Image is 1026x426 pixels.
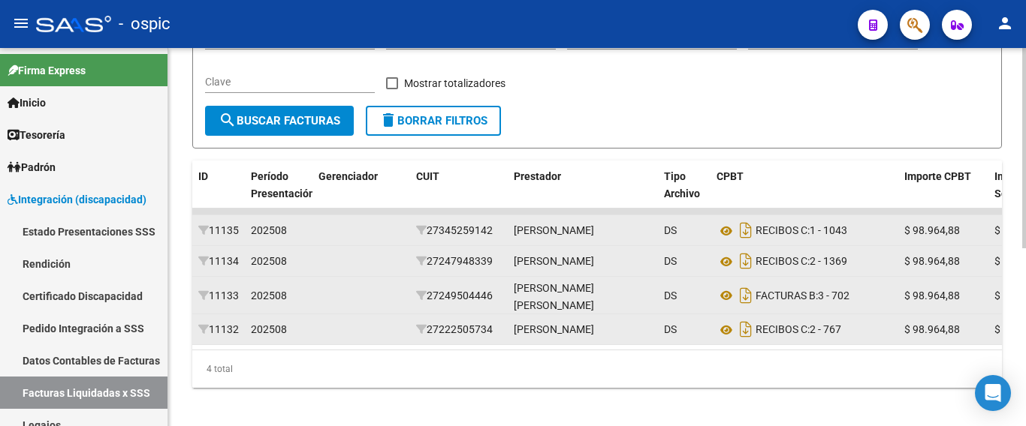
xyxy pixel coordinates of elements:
span: Período Presentación [251,170,315,199]
span: ID [198,170,208,182]
button: Borrar Filtros [366,106,501,136]
i: Descargar documento [736,283,756,307]
span: DS [664,224,677,236]
datatable-header-cell: CUIT [410,160,508,226]
span: Integración (discapacidad) [8,191,146,208]
mat-icon: person [996,14,1014,32]
span: 202508 [251,289,287,301]
div: 27247948339 [416,253,502,270]
span: Borrar Filtros [379,114,487,127]
span: $ 98.964,88 [904,224,960,236]
span: Gerenciador [318,170,378,182]
span: RECIBOS C: [756,256,810,268]
span: $ 98.964,88 [904,323,960,335]
span: $ 98.964,88 [904,289,960,301]
datatable-header-cell: Prestador [508,160,658,226]
div: [PERSON_NAME] [514,321,594,338]
datatable-header-cell: Período Presentación [245,160,312,226]
datatable-header-cell: Gerenciador [312,160,410,226]
datatable-header-cell: CPBT [711,160,898,226]
div: 2 - 767 [717,317,892,341]
div: 2 - 1369 [717,249,892,273]
mat-icon: delete [379,111,397,129]
span: Tipo Archivo [664,170,700,199]
span: - ospic [119,7,170,40]
div: [PERSON_NAME] [514,253,594,270]
div: 27249504446 [416,287,502,304]
span: FACTURAS B: [756,289,818,301]
span: Mostrar totalizadores [404,74,505,92]
span: Tesorería [8,127,65,143]
span: DS [664,289,677,301]
datatable-header-cell: Importe CPBT [898,160,988,226]
div: [PERSON_NAME] [PERSON_NAME] [514,280,652,314]
div: 4 total [192,350,1002,388]
div: 11135 [198,222,239,239]
datatable-header-cell: ID [192,160,245,226]
span: DS [664,255,677,267]
i: Descargar documento [736,249,756,273]
span: 202508 [251,323,287,335]
mat-icon: search [219,111,237,129]
span: CPBT [717,170,744,182]
div: Open Intercom Messenger [975,375,1011,411]
button: Buscar Facturas [205,106,354,136]
span: $ 98.964,88 [904,255,960,267]
span: DS [664,323,677,335]
span: CUIT [416,170,439,182]
span: Importe CPBT [904,170,971,182]
span: Prestador [514,170,561,182]
span: 202508 [251,255,287,267]
span: 202508 [251,224,287,236]
div: 27345259142 [416,222,502,239]
div: [PERSON_NAME] [514,222,594,239]
div: 11133 [198,287,239,304]
datatable-header-cell: Tipo Archivo [658,160,711,226]
span: Buscar Facturas [219,114,340,127]
mat-icon: menu [12,14,30,32]
div: 11134 [198,253,239,270]
div: 27222505734 [416,321,502,338]
span: Firma Express [8,62,86,79]
div: 1 - 1043 [717,218,892,242]
span: RECIBOS C: [756,324,810,336]
div: 11132 [198,321,239,338]
span: Inicio [8,94,46,111]
div: 3 - 702 [717,283,892,307]
span: RECIBOS C: [756,225,810,237]
span: Padrón [8,159,56,175]
i: Descargar documento [736,317,756,341]
i: Descargar documento [736,218,756,242]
